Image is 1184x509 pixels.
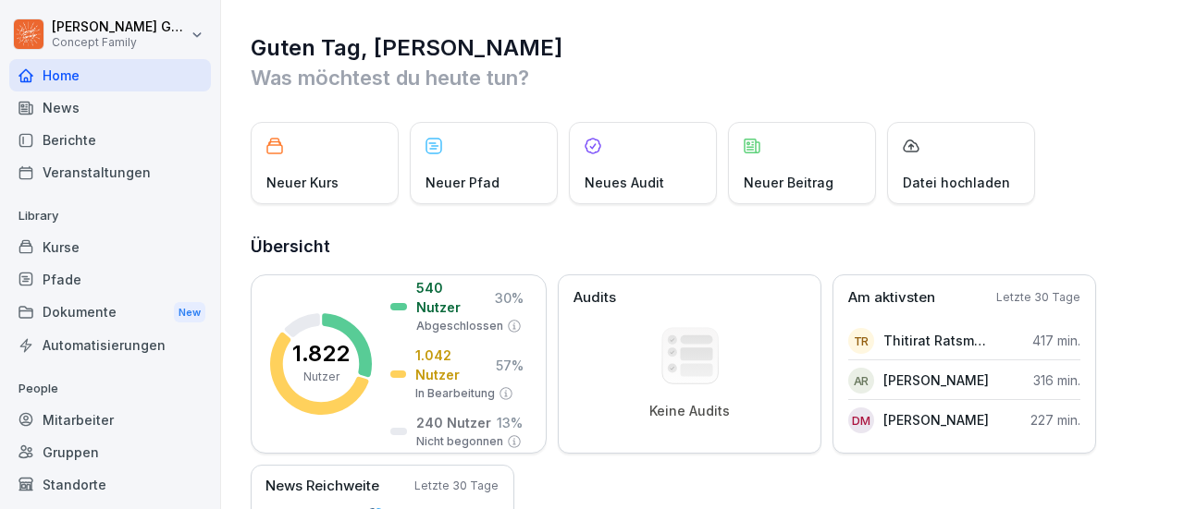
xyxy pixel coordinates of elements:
[292,343,350,365] p: 1.822
[9,231,211,263] a: Kurse
[251,63,1156,92] p: Was möchtest du heute tun?
[883,370,989,390] p: [PERSON_NAME]
[415,345,490,384] p: 1.042 Nutzer
[495,288,524,308] p: 30 %
[265,476,379,497] p: News Reichweite
[9,329,211,361] a: Automatisierungen
[415,385,495,402] p: In Bearbeitung
[848,368,874,394] div: AR
[251,234,1156,260] h2: Übersicht
[903,173,1010,192] p: Datei hochladen
[416,278,489,317] p: 540 Nutzer
[9,59,211,91] a: Home
[9,436,211,468] a: Gruppen
[496,356,524,375] p: 57 %
[9,156,211,188] a: Veranstaltungen
[1032,331,1080,350] p: 417 min.
[9,263,211,296] a: Pfade
[174,302,205,323] div: New
[9,468,211,501] a: Standorte
[9,296,211,330] div: Dokumente
[266,173,339,192] p: Neuer Kurs
[1030,410,1080,430] p: 227 min.
[9,201,211,231] p: Library
[416,433,503,450] p: Nicht begonnen
[9,374,211,404] p: People
[883,331,990,350] p: Thitirat Ratsmee
[303,369,339,385] p: Nutzer
[744,173,833,192] p: Neuer Beitrag
[52,36,187,49] p: Concept Family
[416,318,503,334] p: Abgeschlossen
[425,173,499,192] p: Neuer Pfad
[416,413,491,432] p: 240 Nutzer
[1033,370,1080,390] p: 316 min.
[996,289,1080,306] p: Letzte 30 Tage
[52,19,187,35] p: [PERSON_NAME] Gantenberg
[848,328,874,354] div: TR
[9,404,211,436] a: Mitarbeiter
[573,287,616,309] p: Audits
[585,173,664,192] p: Neues Audit
[9,91,211,124] a: News
[9,296,211,330] a: DokumenteNew
[251,33,1156,63] h1: Guten Tag, [PERSON_NAME]
[848,287,935,309] p: Am aktivsten
[883,410,989,430] p: [PERSON_NAME]
[649,403,730,419] p: Keine Audits
[848,407,874,433] div: DM
[414,478,499,494] p: Letzte 30 Tage
[9,124,211,156] a: Berichte
[497,413,523,432] p: 13 %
